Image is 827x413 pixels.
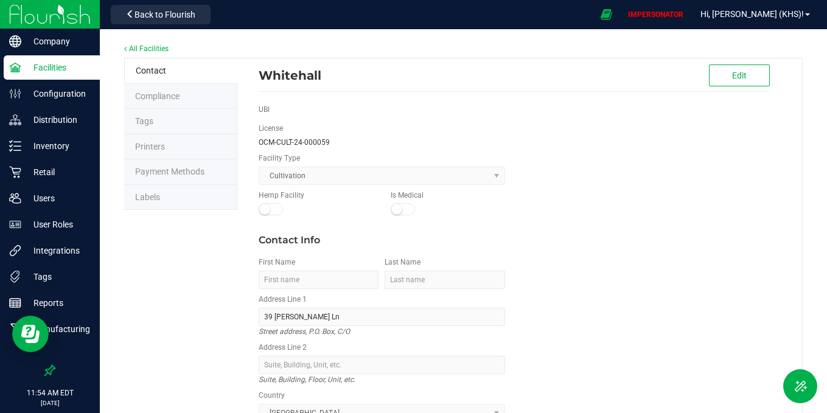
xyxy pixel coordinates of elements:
[44,364,56,377] label: Pin the sidebar to full width on large screens
[9,323,21,335] inline-svg: Manufacturing
[259,324,350,339] i: Street address, P.O. Box, C/O
[9,35,21,47] inline-svg: Company
[21,269,94,284] p: Tags
[259,190,304,201] label: Hemp Facility
[135,116,153,126] span: Tags
[136,66,166,75] span: Contact
[21,217,94,232] p: User Roles
[391,190,424,201] label: Is Medical
[21,165,94,179] p: Retail
[259,233,505,248] div: Contact Info
[9,114,21,126] inline-svg: Distribution
[111,5,211,24] button: Back to Flourish
[259,123,283,134] label: License
[259,138,330,147] span: OCM-CULT-24-000059
[259,356,505,374] input: Suite, Building, Unit, etc.
[259,271,379,289] input: First name
[9,166,21,178] inline-svg: Retail
[385,271,505,289] input: Last name
[21,60,94,75] p: Facilities
[21,191,94,206] p: Users
[9,218,21,231] inline-svg: User Roles
[9,271,21,283] inline-svg: Tags
[259,153,300,164] label: Facility Type
[9,140,21,152] inline-svg: Inventory
[783,369,817,403] button: Toggle Menu
[709,64,770,86] button: Edit
[9,88,21,100] inline-svg: Configuration
[9,192,21,204] inline-svg: Users
[135,192,160,202] span: Label Maker
[135,142,165,151] span: Printers
[700,9,804,19] span: Hi, [PERSON_NAME] (KHS)!
[259,104,270,115] label: UBI
[259,294,307,305] label: Address Line 1
[385,257,420,268] label: Last Name
[9,61,21,74] inline-svg: Facilities
[259,372,355,387] i: Suite, Building, Floor, Unit, etc.
[259,257,295,268] label: First Name
[5,398,94,408] p: [DATE]
[21,139,94,153] p: Inventory
[21,296,94,310] p: Reports
[593,2,620,26] span: Open Ecommerce Menu
[259,308,505,326] input: Address
[9,297,21,309] inline-svg: Reports
[124,44,169,53] a: All Facilities
[9,245,21,257] inline-svg: Integrations
[12,316,49,352] iframe: Resource center
[259,390,285,401] label: Country
[21,243,94,258] p: Integrations
[21,322,94,336] p: Manufacturing
[21,86,94,101] p: Configuration
[135,91,180,101] span: State Registry
[135,167,204,176] span: Payment Methods
[5,387,94,398] p: 11:54 AM EDT
[134,10,195,19] span: Back to Flourish
[259,66,691,85] div: Whitehall
[259,342,307,353] label: Address Line 2
[21,34,94,49] p: Company
[21,113,94,127] p: Distribution
[623,9,688,20] p: IMPERSONATOR
[732,71,747,80] span: Edit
